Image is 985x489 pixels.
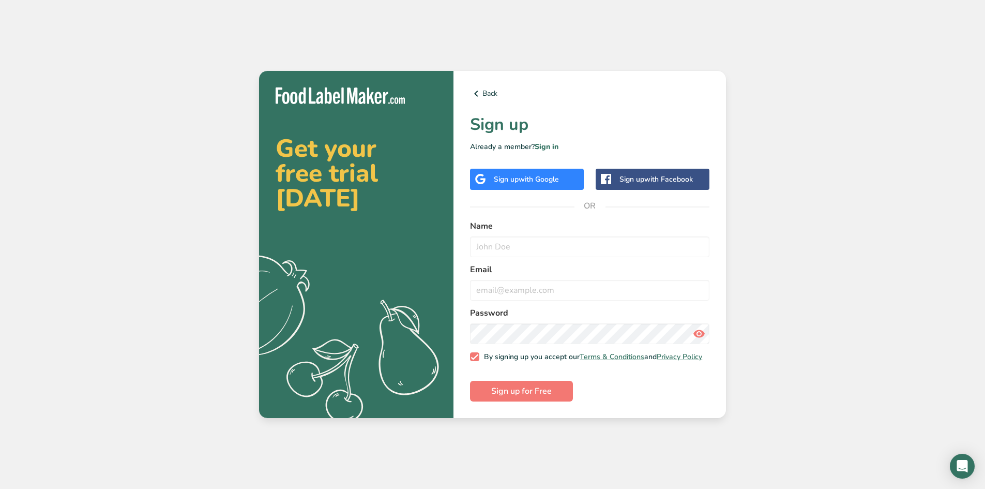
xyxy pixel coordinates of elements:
[574,190,605,221] span: OR
[470,112,709,137] h1: Sign up
[491,385,552,397] span: Sign up for Free
[470,87,709,100] a: Back
[276,136,437,211] h2: Get your free trial [DATE]
[657,352,702,362] a: Privacy Policy
[535,142,558,152] a: Sign in
[519,174,559,184] span: with Google
[470,280,709,301] input: email@example.com
[470,263,709,276] label: Email
[470,307,709,319] label: Password
[479,352,703,362] span: By signing up you accept our and
[580,352,644,362] a: Terms & Conditions
[470,381,573,402] button: Sign up for Free
[470,141,709,152] p: Already a member?
[470,236,709,257] input: John Doe
[494,174,559,185] div: Sign up
[276,87,405,105] img: Food Label Maker
[644,174,693,184] span: with Facebook
[619,174,693,185] div: Sign up
[470,220,709,232] label: Name
[950,454,975,479] div: Open Intercom Messenger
